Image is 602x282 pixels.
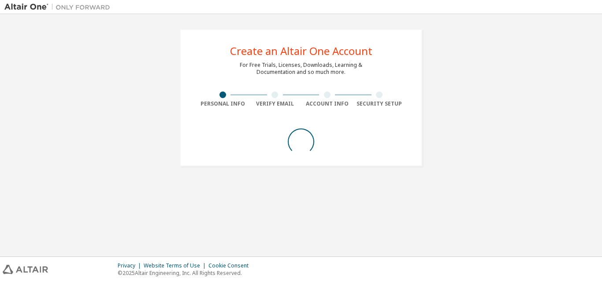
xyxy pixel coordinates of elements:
[249,100,301,107] div: Verify Email
[197,100,249,107] div: Personal Info
[144,262,208,269] div: Website Terms of Use
[353,100,406,107] div: Security Setup
[301,100,353,107] div: Account Info
[4,3,115,11] img: Altair One
[230,46,372,56] div: Create an Altair One Account
[118,262,144,269] div: Privacy
[240,62,362,76] div: For Free Trials, Licenses, Downloads, Learning & Documentation and so much more.
[118,269,254,277] p: © 2025 Altair Engineering, Inc. All Rights Reserved.
[3,265,48,274] img: altair_logo.svg
[208,262,254,269] div: Cookie Consent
